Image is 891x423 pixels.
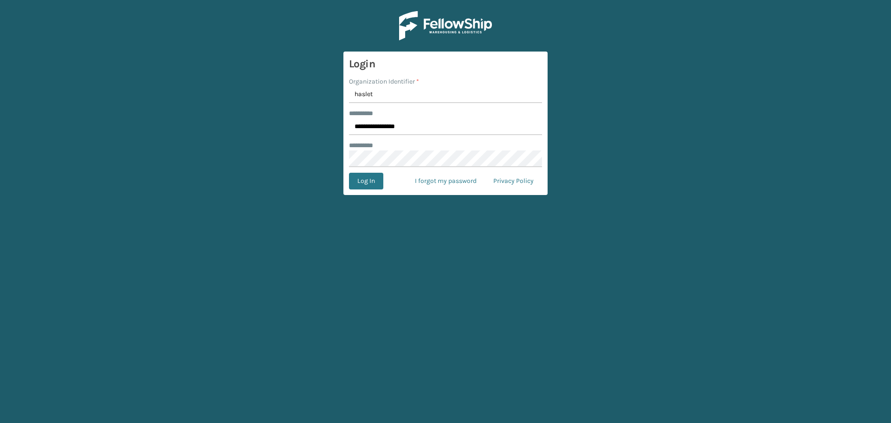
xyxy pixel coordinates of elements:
[349,77,419,86] label: Organization Identifier
[349,173,383,189] button: Log In
[407,173,485,189] a: I forgot my password
[349,57,542,71] h3: Login
[399,11,492,40] img: Logo
[485,173,542,189] a: Privacy Policy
